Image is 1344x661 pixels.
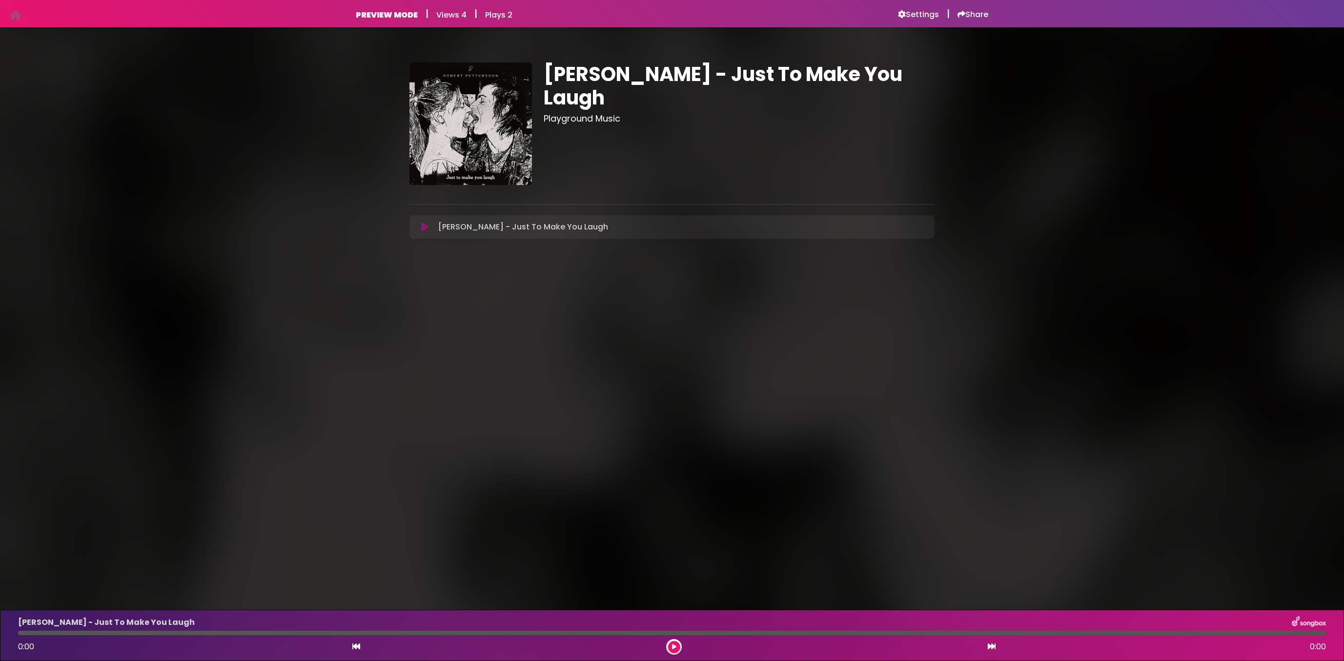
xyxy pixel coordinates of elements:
[947,8,950,20] h5: |
[438,221,608,233] p: [PERSON_NAME] - Just To Make You Laugh
[544,62,935,109] h1: [PERSON_NAME] - Just To Make You Laugh
[957,10,988,20] a: Share
[898,10,939,20] a: Settings
[544,113,935,124] h3: Playground Music
[485,10,512,20] h6: Plays 2
[356,10,418,20] h6: PREVIEW MODE
[436,10,467,20] h6: Views 4
[426,8,428,20] h5: |
[409,62,532,185] img: rFIKCgYfQFq2fRJIneam
[474,8,477,20] h5: |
